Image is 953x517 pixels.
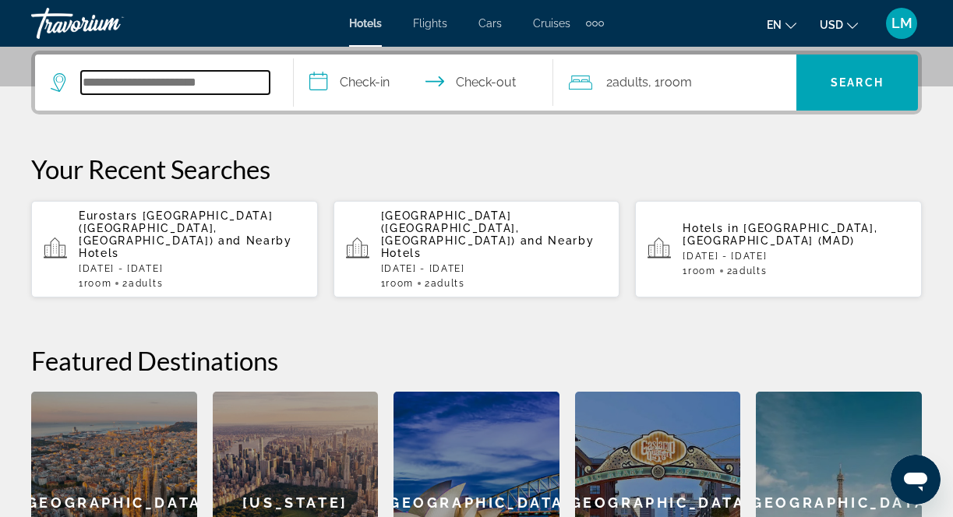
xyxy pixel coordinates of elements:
[334,200,620,298] button: [GEOGRAPHIC_DATA] ([GEOGRAPHIC_DATA], [GEOGRAPHIC_DATA]) and Nearby Hotels[DATE] - [DATE]1Room2Ad...
[683,251,909,262] p: [DATE] - [DATE]
[79,263,305,274] p: [DATE] - [DATE]
[381,209,520,247] span: [GEOGRAPHIC_DATA] ([GEOGRAPHIC_DATA], [GEOGRAPHIC_DATA])
[79,209,273,247] span: Eurostars [GEOGRAPHIC_DATA] ([GEOGRAPHIC_DATA], [GEOGRAPHIC_DATA])
[648,72,692,93] span: , 1
[831,76,884,89] span: Search
[660,75,692,90] span: Room
[381,278,414,289] span: 1
[683,222,739,234] span: Hotels in
[129,278,163,289] span: Adults
[349,17,382,30] a: Hotels
[891,16,912,31] span: LM
[683,222,877,247] span: [GEOGRAPHIC_DATA], [GEOGRAPHIC_DATA] (MAD)
[81,71,270,94] input: Search hotel destination
[635,200,922,298] button: Hotels in [GEOGRAPHIC_DATA], [GEOGRAPHIC_DATA] (MAD)[DATE] - [DATE]1Room2Adults
[79,234,292,259] span: and Nearby Hotels
[79,278,111,289] span: 1
[381,234,595,259] span: and Nearby Hotels
[294,55,552,111] button: Select check in and out date
[533,17,570,30] a: Cruises
[35,55,918,111] div: Search widget
[727,266,768,276] span: 2
[31,153,922,185] p: Your Recent Searches
[767,13,796,36] button: Change language
[732,266,767,276] span: Adults
[425,278,465,289] span: 2
[767,19,782,31] span: en
[820,13,858,36] button: Change currency
[612,75,648,90] span: Adults
[881,7,922,40] button: User Menu
[413,17,447,30] a: Flights
[31,3,187,44] a: Travorium
[31,200,318,298] button: Eurostars [GEOGRAPHIC_DATA] ([GEOGRAPHIC_DATA], [GEOGRAPHIC_DATA]) and Nearby Hotels[DATE] - [DAT...
[386,278,414,289] span: Room
[31,345,922,376] h2: Featured Destinations
[553,55,796,111] button: Travelers: 2 adults, 0 children
[683,266,715,276] span: 1
[431,278,465,289] span: Adults
[688,266,716,276] span: Room
[122,278,163,289] span: 2
[586,11,604,36] button: Extra navigation items
[796,55,918,111] button: Search
[478,17,502,30] a: Cars
[84,278,112,289] span: Room
[891,455,941,505] iframe: Button to launch messaging window
[820,19,843,31] span: USD
[381,263,608,274] p: [DATE] - [DATE]
[606,72,648,93] span: 2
